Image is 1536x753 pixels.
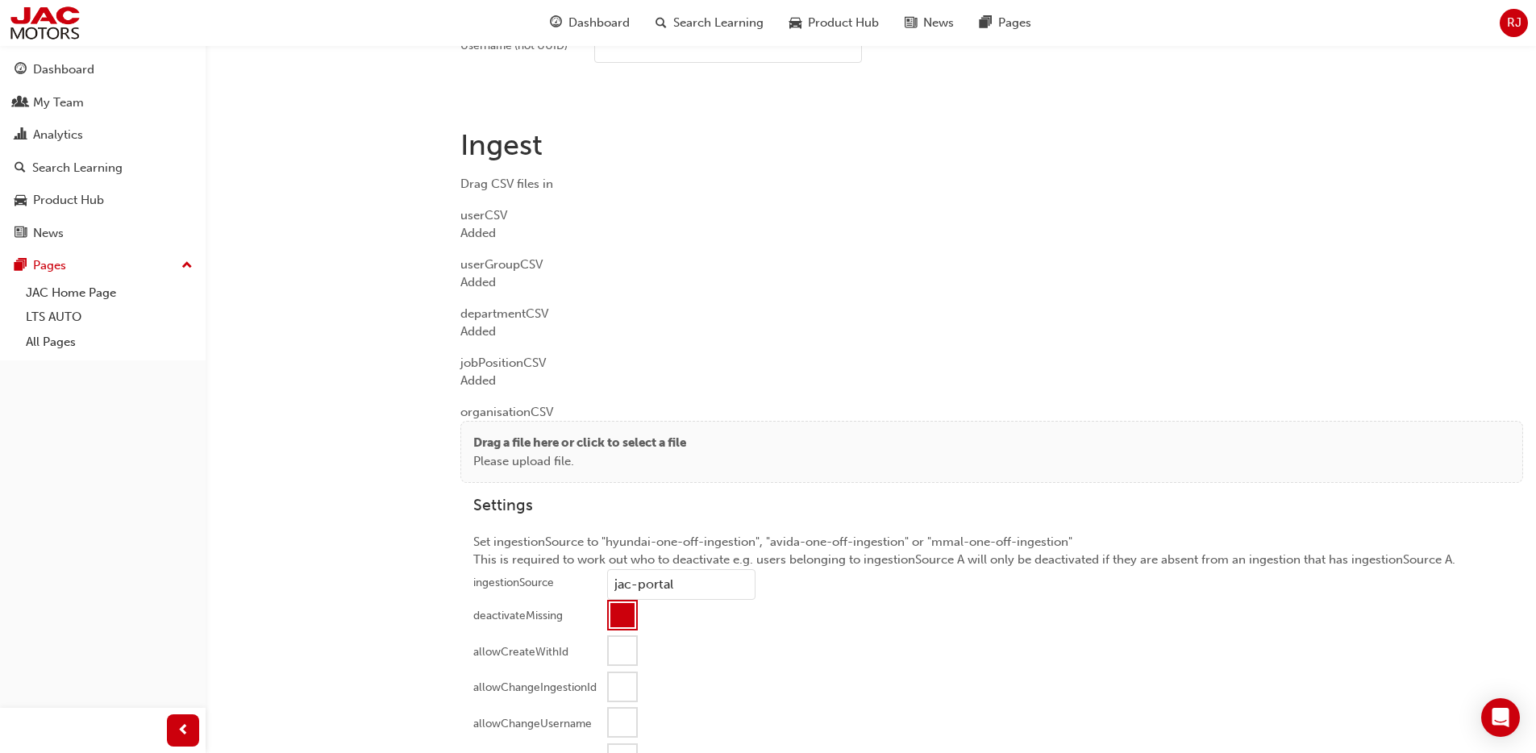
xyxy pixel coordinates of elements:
[643,6,776,40] a: search-iconSearch Learning
[6,185,199,215] a: Product Hub
[473,716,592,732] div: allowChangeUsername
[460,322,1523,341] div: Added
[789,13,801,33] span: car-icon
[473,452,686,471] p: Please upload file.
[32,159,123,177] div: Search Learning
[473,496,1510,514] h3: Settings
[15,63,27,77] span: guage-icon
[473,575,554,591] div: ingestionSource
[923,14,954,32] span: News
[460,243,1523,292] div: userGroup CSV
[6,120,199,150] a: Analytics
[537,6,643,40] a: guage-iconDashboard
[15,193,27,208] span: car-icon
[6,218,199,248] a: News
[6,153,199,183] a: Search Learning
[905,13,917,33] span: news-icon
[15,161,26,176] span: search-icon
[1507,14,1521,32] span: RJ
[33,191,104,210] div: Product Hub
[19,281,199,306] a: JAC Home Page
[33,94,84,112] div: My Team
[550,13,562,33] span: guage-icon
[594,32,862,63] input: Username (not UUID)
[33,256,66,275] div: Pages
[1481,698,1520,737] div: Open Intercom Messenger
[15,128,27,143] span: chart-icon
[181,256,193,277] span: up-icon
[473,644,568,660] div: allowCreateWithId
[6,251,199,281] button: Pages
[460,175,1523,193] div: Drag CSV files in
[33,60,94,79] div: Dashboard
[460,273,1523,292] div: Added
[1500,9,1528,37] button: RJ
[892,6,967,40] a: news-iconNews
[607,569,756,600] input: ingestionSource
[15,227,27,241] span: news-icon
[967,6,1044,40] a: pages-iconPages
[460,421,1523,483] div: Drag a file here or click to select a filePlease upload file.
[15,259,27,273] span: pages-icon
[6,55,199,85] a: Dashboard
[6,88,199,118] a: My Team
[473,680,597,696] div: allowChangeIngestionId
[460,38,568,54] div: Username (not UUID)
[460,372,1523,390] div: Added
[473,608,563,624] div: deactivateMissing
[33,126,83,144] div: Analytics
[33,224,64,243] div: News
[473,434,686,452] p: Drag a file here or click to select a file
[673,14,764,32] span: Search Learning
[19,305,199,330] a: LTS AUTO
[19,330,199,355] a: All Pages
[8,5,81,41] img: jac-portal
[808,14,879,32] span: Product Hub
[15,96,27,110] span: people-icon
[656,13,667,33] span: search-icon
[568,14,630,32] span: Dashboard
[177,721,189,741] span: prev-icon
[460,341,1523,390] div: jobPosition CSV
[460,224,1523,243] div: Added
[460,292,1523,341] div: department CSV
[998,14,1031,32] span: Pages
[776,6,892,40] a: car-iconProduct Hub
[460,390,1523,484] div: organisation CSV
[6,52,199,251] button: DashboardMy TeamAnalyticsSearch LearningProduct HubNews
[460,193,1523,243] div: user CSV
[980,13,992,33] span: pages-icon
[460,127,1523,163] h1: Ingest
